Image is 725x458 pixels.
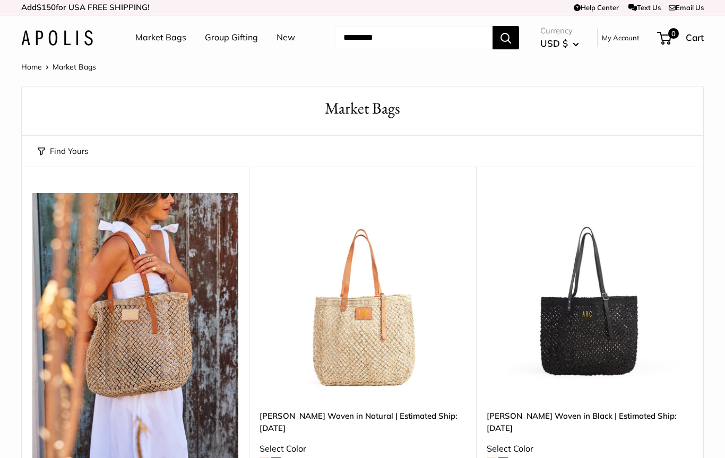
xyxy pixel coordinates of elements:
[540,23,579,38] span: Currency
[37,2,56,12] span: $150
[277,30,295,46] a: New
[38,97,687,120] h1: Market Bags
[487,193,693,399] a: Mercado Woven in Black | Estimated Ship: Oct. 19thMercado Woven in Black | Estimated Ship: Oct. 19th
[260,193,465,399] img: Mercado Woven in Natural | Estimated Ship: Oct. 12th
[628,3,661,12] a: Text Us
[135,30,186,46] a: Market Bags
[668,28,679,39] span: 0
[260,410,465,435] a: [PERSON_NAME] Woven in Natural | Estimated Ship: [DATE]
[540,38,568,49] span: USD $
[38,144,88,159] button: Find Yours
[669,3,704,12] a: Email Us
[53,62,96,72] span: Market Bags
[21,62,42,72] a: Home
[602,31,640,44] a: My Account
[335,26,493,49] input: Search...
[540,35,579,52] button: USD $
[21,60,96,74] nav: Breadcrumb
[487,193,693,399] img: Mercado Woven in Black | Estimated Ship: Oct. 19th
[658,29,704,46] a: 0 Cart
[686,32,704,43] span: Cart
[487,441,693,457] div: Select Color
[205,30,258,46] a: Group Gifting
[487,410,693,435] a: [PERSON_NAME] Woven in Black | Estimated Ship: [DATE]
[493,26,519,49] button: Search
[260,441,465,457] div: Select Color
[574,3,619,12] a: Help Center
[260,193,465,399] a: Mercado Woven in Natural | Estimated Ship: Oct. 12thMercado Woven in Natural | Estimated Ship: Oc...
[21,30,93,46] img: Apolis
